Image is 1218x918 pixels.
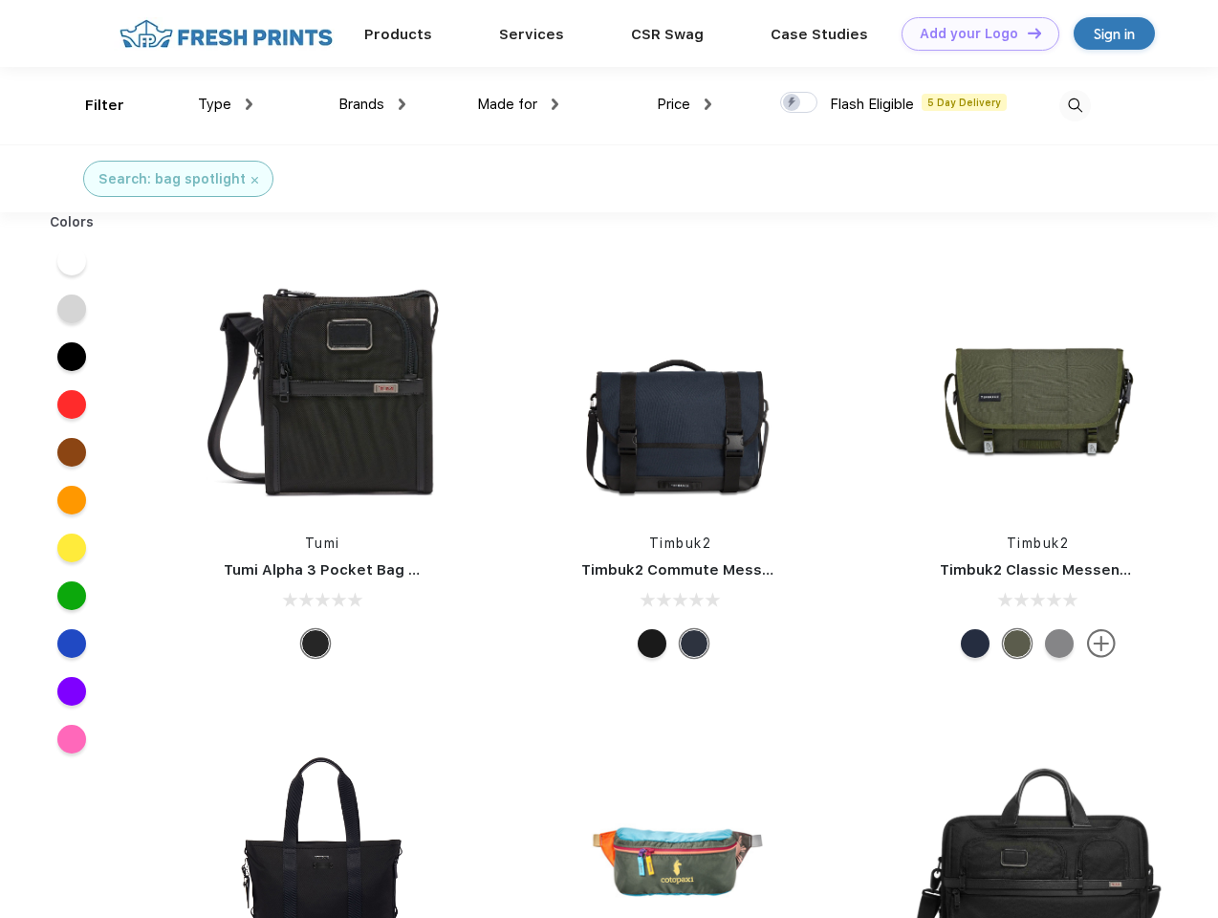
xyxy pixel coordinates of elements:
[922,94,1007,111] span: 5 Day Delivery
[1059,90,1091,121] img: desktop_search.svg
[305,535,340,551] a: Tumi
[364,26,432,43] a: Products
[85,95,124,117] div: Filter
[911,260,1165,514] img: func=resize&h=266
[98,169,246,189] div: Search: bag spotlight
[830,96,914,113] span: Flash Eligible
[224,561,447,579] a: Tumi Alpha 3 Pocket Bag Small
[657,96,690,113] span: Price
[553,260,807,514] img: func=resize&h=266
[198,96,231,113] span: Type
[940,561,1177,579] a: Timbuk2 Classic Messenger Bag
[1028,28,1041,38] img: DT
[1074,17,1155,50] a: Sign in
[114,17,338,51] img: fo%20logo%202.webp
[705,98,711,110] img: dropdown.png
[301,629,330,658] div: Black
[1094,23,1135,45] div: Sign in
[251,177,258,184] img: filter_cancel.svg
[1007,535,1070,551] a: Timbuk2
[680,629,708,658] div: Eco Nautical
[581,561,837,579] a: Timbuk2 Commute Messenger Bag
[552,98,558,110] img: dropdown.png
[920,26,1018,42] div: Add your Logo
[35,212,109,232] div: Colors
[246,98,252,110] img: dropdown.png
[649,535,712,551] a: Timbuk2
[1045,629,1074,658] div: Eco Gunmetal
[195,260,449,514] img: func=resize&h=266
[338,96,384,113] span: Brands
[961,629,990,658] div: Eco Nautical
[1003,629,1032,658] div: Eco Army
[638,629,666,658] div: Eco Black
[399,98,405,110] img: dropdown.png
[1087,629,1116,658] img: more.svg
[477,96,537,113] span: Made for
